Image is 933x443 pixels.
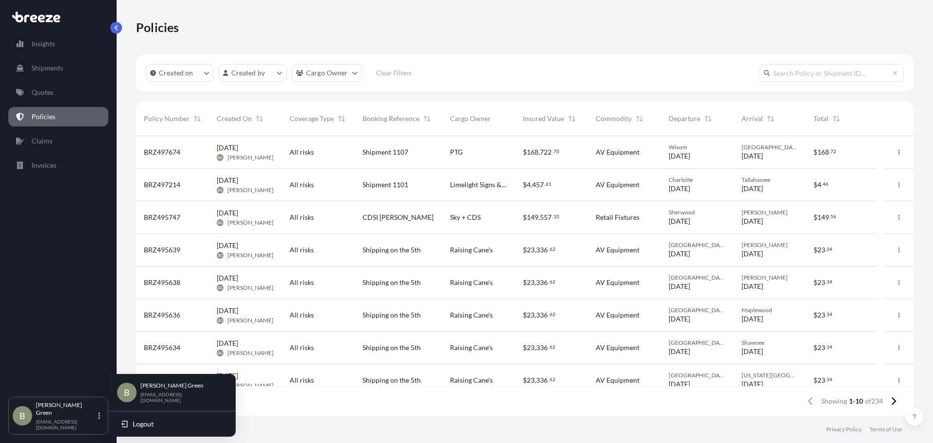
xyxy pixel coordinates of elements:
span: [PERSON_NAME] [227,349,274,357]
span: , [535,312,536,319]
span: [DATE] [669,216,690,226]
span: [PERSON_NAME] [227,251,274,259]
span: . [825,313,826,316]
span: , [538,149,540,156]
a: Insights [8,34,108,53]
span: . [548,280,549,284]
button: cargoOwner Filter options [292,64,362,82]
span: $ [813,247,817,253]
span: 23 [527,377,535,384]
span: . [821,182,822,186]
span: [PERSON_NAME] [227,186,274,194]
span: . [825,280,826,284]
span: Policy Number [144,114,190,124]
span: 23 [817,247,825,253]
span: $ [813,279,817,286]
span: 722 [540,149,552,156]
span: 168 [527,149,538,156]
p: [PERSON_NAME] Green [140,382,220,390]
span: Shawnee [742,339,798,347]
span: Shipment 1107 [363,147,408,157]
span: All risks [290,213,314,222]
span: AV Equipment [596,278,639,287]
span: [DATE] [669,379,690,389]
span: 23 [817,312,825,319]
span: AV Equipment [596,375,639,385]
span: B [19,411,25,421]
span: Showing [821,396,847,406]
span: BG [218,185,223,195]
span: 34 [827,378,832,381]
span: $ [813,344,817,351]
span: $ [523,344,527,351]
span: 56 [830,215,836,218]
span: [DATE] [217,338,238,348]
span: BRZ495636 [144,310,180,320]
span: Raising Cane's [450,343,493,353]
span: Shipping on the 5th [363,343,421,353]
span: [DATE] [217,273,238,283]
button: Sort [830,113,842,124]
span: 4 [527,181,531,188]
span: 149 [527,214,538,221]
a: Quotes [8,83,108,102]
button: createdOn Filter options [146,64,214,82]
span: [DATE] [669,282,690,291]
span: . [825,248,826,251]
span: 72 [830,150,836,153]
span: 336 [536,344,548,351]
span: 34 [827,313,832,316]
span: 62 [550,313,555,316]
span: $ [813,312,817,319]
span: Coverage Type [290,114,334,124]
span: 336 [536,377,548,384]
p: Insights [32,39,55,49]
span: [PERSON_NAME] [227,219,274,227]
span: 23 [817,377,825,384]
button: Clear Filters [367,65,421,81]
span: [GEOGRAPHIC_DATA] [669,372,726,379]
span: PTG [450,147,463,157]
span: All risks [290,147,314,157]
span: Limelight Signs & Graphics [450,180,507,190]
span: BG [218,153,223,162]
span: 62 [550,280,555,284]
span: BG [218,283,223,293]
span: [PERSON_NAME] [742,274,798,282]
p: [PERSON_NAME] Green [36,401,96,417]
span: . [548,378,549,381]
span: [DATE] [217,371,238,381]
span: BG [218,250,223,260]
span: $ [813,149,817,156]
span: [DATE] [669,347,690,356]
span: [DATE] [217,143,238,153]
span: [US_STATE][GEOGRAPHIC_DATA] [742,372,798,379]
span: Arrival [742,114,763,124]
span: B [124,388,130,397]
p: [EMAIL_ADDRESS][DOMAIN_NAME] [140,391,220,403]
span: $ [523,312,527,319]
p: Shipments [32,63,63,73]
span: . [829,150,830,153]
span: $ [523,279,527,286]
span: Charlotte [669,176,726,184]
span: AV Equipment [596,343,639,353]
p: [EMAIL_ADDRESS][DOMAIN_NAME] [36,419,96,430]
button: Sort [765,113,777,124]
span: 557 [540,214,552,221]
span: [DATE] [742,347,763,356]
span: 23 [817,279,825,286]
button: Logout [113,415,232,433]
a: Terms of Use [869,425,902,433]
span: All risks [290,310,314,320]
span: . [552,150,553,153]
span: , [535,377,536,384]
p: Policies [32,112,55,122]
span: [GEOGRAPHIC_DATA] [669,241,726,249]
button: Sort [702,113,714,124]
span: Commodity [596,114,632,124]
span: 62 [550,378,555,381]
span: Logout [133,419,154,429]
p: Policies [136,19,179,35]
span: BG [218,348,223,358]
